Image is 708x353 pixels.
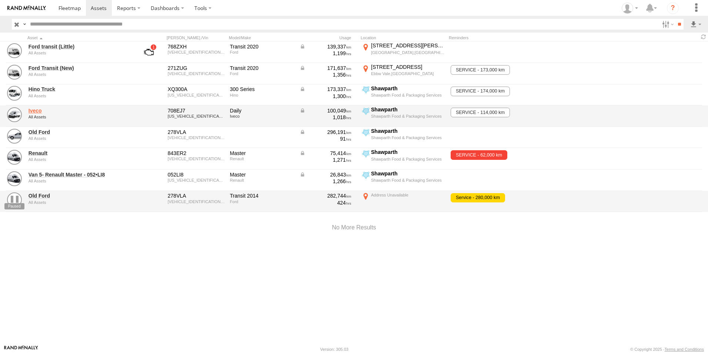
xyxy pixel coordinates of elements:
a: Old Ford [29,129,130,135]
label: Click to View Current Location [361,42,446,62]
div: undefined [29,72,130,77]
div: Renault [230,157,294,161]
div: Transit 2014 [230,192,294,199]
div: Ebbw Vale,[GEOGRAPHIC_DATA] [371,71,445,76]
a: Van 5- Renault Master - 052•LI8 [29,171,130,178]
div: 052LI8 [168,171,225,178]
div: undefined [29,94,130,98]
div: undefined [29,136,130,141]
div: Ford [230,71,294,76]
div: 278VLA [168,192,225,199]
div: VF1MAFFVHN0843447 [168,157,225,161]
div: Hino [230,93,294,97]
a: View Asset Details [7,192,22,207]
i: ? [667,2,679,14]
div: Renault [230,178,294,182]
div: Reminders [449,35,567,40]
div: Version: 305.03 [320,347,348,352]
label: Click to View Current Location [361,149,446,169]
div: undefined [29,200,130,205]
div: undefined [29,179,130,183]
span: SERVICE - 173,000 km [451,65,510,75]
div: 1,356 [300,71,351,78]
div: Shawparth [371,170,445,177]
div: Data from Vehicle CANbus [300,171,351,178]
div: 708EJ7 [168,107,225,114]
div: WF0EXXTTRELB67592 [168,71,225,76]
div: Ford [230,50,294,54]
div: 91 [300,135,351,142]
label: Click to View Current Location [361,106,446,126]
div: undefined [29,51,130,55]
a: View Asset Details [7,107,22,122]
div: WF0EXXTTRELA27388 [168,50,225,54]
div: 278VLA [168,129,225,135]
div: Location [361,35,446,40]
div: Shawparth Food & Packaging Services [371,178,445,183]
div: Shawparth [371,106,445,113]
div: Data from Vehicle CANbus [300,65,351,71]
div: 843ER2 [168,150,225,157]
label: Click to View Current Location [361,85,446,105]
span: SERVICE - 114,000 km [451,108,510,117]
div: Shawparth [371,85,445,92]
a: View Asset Details [7,65,22,80]
div: Click to Sort [27,35,131,40]
a: View Asset Details [7,43,22,58]
a: View Asset Details [7,86,22,101]
div: © Copyright 2025 - [630,347,704,352]
label: Click to View Current Location [361,128,446,148]
label: Click to View Current Location [361,170,446,190]
div: Data from Vehicle CANbus [300,150,351,157]
div: Master [230,150,294,157]
a: View Asset Details [7,171,22,186]
a: Terms and Conditions [665,347,704,352]
div: 1,199 [300,50,351,57]
div: Darren Ward [619,3,641,14]
div: [STREET_ADDRESS] [371,64,445,70]
a: View Asset Details [7,150,22,165]
a: Renault [29,150,130,157]
div: JHHUCS5F30K035764 [168,93,225,97]
div: Iveco [230,114,294,118]
div: 1,271 [300,157,351,163]
div: Shawparth Food & Packaging Services [371,93,445,98]
span: SERVICE - 174,000 km [451,87,510,96]
div: ZCFCG35A805468985 [168,114,225,118]
div: Shawparth [371,149,445,155]
a: Ford Transit (New) [29,65,130,71]
div: Master [230,171,294,178]
div: undefined [29,157,130,162]
div: [GEOGRAPHIC_DATA],[GEOGRAPHIC_DATA] [371,50,445,55]
div: XQ300A [168,86,225,93]
div: Data from Vehicle CANbus [300,43,351,50]
div: Ford [230,199,294,204]
div: undefined [29,115,130,119]
label: Export results as... [689,19,702,30]
a: View Asset Details [7,129,22,144]
div: Usage [298,35,358,40]
label: Click to View Current Location [361,64,446,84]
div: [STREET_ADDRESS][PERSON_NAME] [371,42,445,49]
span: Service - 280,000 km [451,193,505,203]
span: Refresh [699,33,708,40]
a: Ford transit (Little) [29,43,130,50]
div: 1,266 [300,178,351,185]
a: Iveco [29,107,130,114]
div: 271ZUG [168,65,225,71]
div: Shawparth Food & Packaging Services [371,157,445,162]
div: Daily [230,107,294,114]
div: [PERSON_NAME]./Vin [167,35,226,40]
div: VF1MAF5V6R0864986 [168,178,225,182]
label: Search Query [21,19,27,30]
div: WF0XXXTTGXEY56137 [168,135,225,140]
label: Click to View Current Location [361,192,446,212]
div: Shawparth Food & Packaging Services [371,114,445,119]
a: Hino Truck [29,86,130,93]
span: SERVICE - 62,000 km [451,150,507,160]
div: 1,300 [300,93,351,100]
div: Model/Make [229,35,295,40]
div: WF0XXXTTGXEY56137 [168,199,225,204]
div: 282,744 [300,192,351,199]
a: View Asset with Fault/s [135,43,163,61]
